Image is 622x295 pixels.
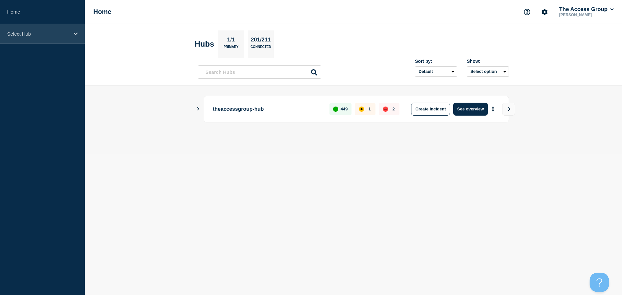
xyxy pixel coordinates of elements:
[7,31,69,37] p: Select Hub
[93,8,111,16] h1: Home
[392,107,395,111] p: 2
[489,103,497,115] button: More actions
[197,107,200,111] button: Show Connected Hubs
[467,66,509,77] button: Select option
[250,45,271,52] p: Connected
[558,13,615,17] p: [PERSON_NAME]
[333,107,338,112] div: up
[213,103,322,116] p: theaccessgroup-hub
[359,107,364,112] div: affected
[415,59,457,64] div: Sort by:
[538,5,551,19] button: Account settings
[225,37,237,45] p: 1/1
[341,107,348,111] p: 449
[502,103,515,116] button: View
[198,65,321,79] input: Search Hubs
[368,107,371,111] p: 1
[248,37,273,45] p: 201/211
[520,5,534,19] button: Support
[195,40,214,49] h2: Hubs
[558,6,615,13] button: The Access Group
[415,66,457,77] select: Sort by
[224,45,238,52] p: Primary
[590,273,609,292] iframe: Help Scout Beacon - Open
[383,107,388,112] div: down
[411,103,450,116] button: Create incident
[467,59,509,64] div: Show:
[453,103,488,116] button: See overview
